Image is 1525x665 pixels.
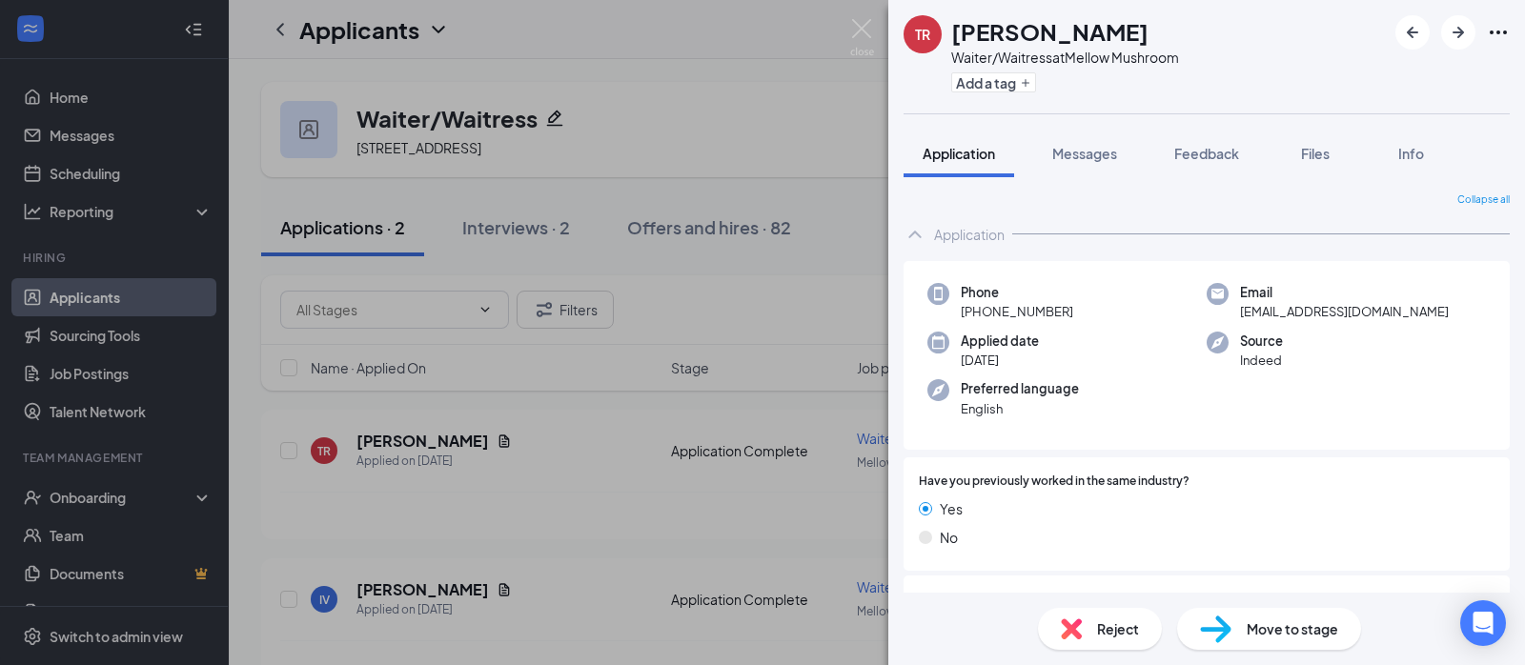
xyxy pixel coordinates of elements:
svg: ArrowRight [1447,21,1470,44]
span: Application [923,145,995,162]
span: [DATE] [961,351,1039,370]
span: Phone [961,283,1073,302]
div: Application [934,225,1005,244]
svg: ChevronUp [904,223,926,246]
span: Applied date [961,332,1039,351]
span: Files [1301,145,1330,162]
span: No [940,527,958,548]
span: Email [1240,283,1449,302]
span: Source [1240,332,1283,351]
h1: [PERSON_NAME] [951,15,1149,48]
div: TR [915,25,930,44]
span: [EMAIL_ADDRESS][DOMAIN_NAME] [1240,302,1449,321]
span: Collapse all [1457,192,1510,208]
span: Yes [940,498,963,519]
span: [PHONE_NUMBER] [961,302,1073,321]
div: Open Intercom Messenger [1460,600,1506,646]
svg: Ellipses [1487,21,1510,44]
div: Waiter/Waitress at Mellow Mushroom [951,48,1179,67]
span: Preferred language [961,379,1079,398]
span: Have you previously worked in the same industry? [919,473,1189,491]
span: Indeed [1240,351,1283,370]
span: English [961,399,1079,418]
span: Feedback [1174,145,1239,162]
button: PlusAdd a tag [951,72,1036,92]
span: Are you looking for a: [919,591,1034,609]
svg: Plus [1020,77,1031,89]
span: Messages [1052,145,1117,162]
span: Move to stage [1247,618,1338,639]
span: Info [1398,145,1424,162]
svg: ArrowLeftNew [1401,21,1424,44]
span: Reject [1097,618,1139,639]
button: ArrowLeftNew [1395,15,1430,50]
button: ArrowRight [1441,15,1475,50]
